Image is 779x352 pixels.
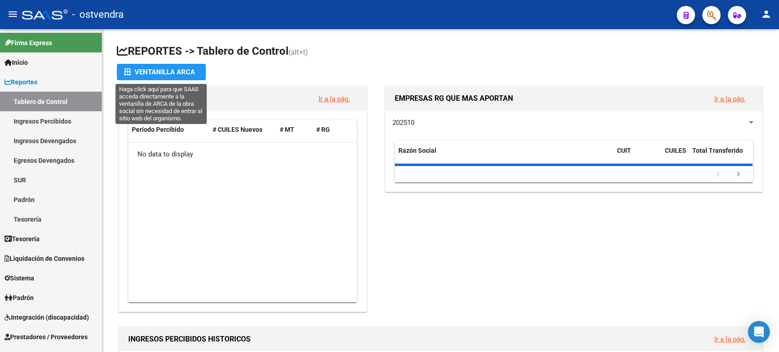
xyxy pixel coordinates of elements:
[128,143,357,166] div: No data to display
[692,147,743,154] span: Total Transferido
[313,120,349,140] datatable-header-cell: # RG
[276,120,313,140] datatable-header-cell: # MT
[661,141,689,171] datatable-header-cell: CUILES
[730,170,747,180] a: go to next page
[316,126,330,133] span: # RG
[5,312,89,322] span: Integración (discapacidad)
[128,94,205,103] span: NUEVOS APORTANTES
[5,234,40,244] span: Tesorería
[117,64,206,80] button: Ventanilla ARCA
[128,335,251,343] span: INGRESOS PERCIBIDOS HISTORICOS
[714,335,746,343] a: Ir a la pág.
[707,90,753,107] button: Ir a la pág.
[5,77,37,87] span: Reportes
[5,273,34,283] span: Sistema
[7,9,18,20] mat-icon: menu
[398,147,436,154] span: Razón Social
[689,141,753,171] datatable-header-cell: Total Transferido
[714,95,746,103] a: Ir a la pág.
[72,5,124,25] span: - ostvendra
[748,321,770,343] div: Open Intercom Messenger
[280,126,294,133] span: # MT
[117,44,764,60] h1: REPORTES -> Tablero de Control
[395,141,613,171] datatable-header-cell: Razón Social
[392,119,414,127] span: 202510
[124,64,199,80] div: Ventanilla ARCA
[5,38,52,48] span: Firma Express
[613,141,661,171] datatable-header-cell: CUIT
[209,120,276,140] datatable-header-cell: # CUILES Nuevos
[5,332,88,342] span: Prestadores / Proveedores
[707,331,753,347] button: Ir a la pág.
[319,95,350,103] a: Ir a la pág.
[5,57,28,67] span: Inicio
[128,120,209,140] datatable-header-cell: Período Percibido
[5,293,34,303] span: Padrón
[761,9,772,20] mat-icon: person
[132,126,184,133] span: Período Percibido
[395,94,513,103] span: EMPRESAS RG QUE MAS APORTAN
[617,147,631,154] span: CUIT
[710,170,727,180] a: go to previous page
[213,126,262,133] span: # CUILES Nuevos
[288,48,308,57] span: (alt+t)
[665,147,686,154] span: CUILES
[311,90,357,107] button: Ir a la pág.
[5,254,84,264] span: Liquidación de Convenios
